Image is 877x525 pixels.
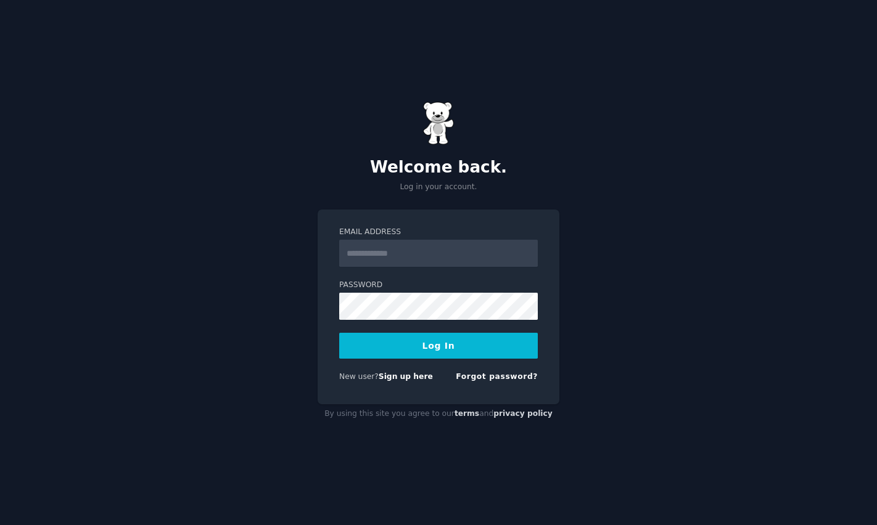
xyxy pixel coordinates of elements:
[318,158,559,177] h2: Welcome back.
[379,372,433,381] a: Sign up here
[339,227,538,238] label: Email Address
[423,102,454,145] img: Gummy Bear
[339,333,538,359] button: Log In
[339,372,379,381] span: New user?
[455,409,479,418] a: terms
[318,404,559,424] div: By using this site you agree to our and
[456,372,538,381] a: Forgot password?
[493,409,553,418] a: privacy policy
[339,280,538,291] label: Password
[318,182,559,193] p: Log in your account.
